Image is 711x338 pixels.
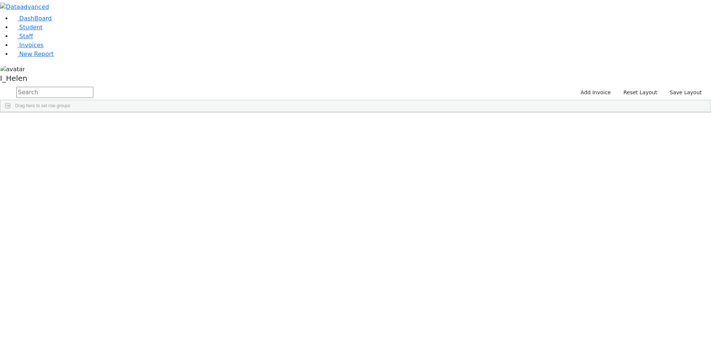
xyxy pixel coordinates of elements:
[19,15,52,22] span: DashBoard
[19,42,44,49] span: Invoices
[667,87,705,98] button: Save Layout
[12,33,33,40] a: Staff
[19,50,54,58] span: New Report
[19,24,43,31] span: Student
[620,87,660,98] button: Reset Layout
[15,103,70,108] span: Drag here to set row groups
[12,24,43,31] a: Student
[577,87,614,98] a: Add Invoice
[12,50,54,58] a: New Report
[19,33,33,40] span: Staff
[12,15,52,22] a: DashBoard
[16,87,93,98] input: Search
[12,42,44,49] a: Invoices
